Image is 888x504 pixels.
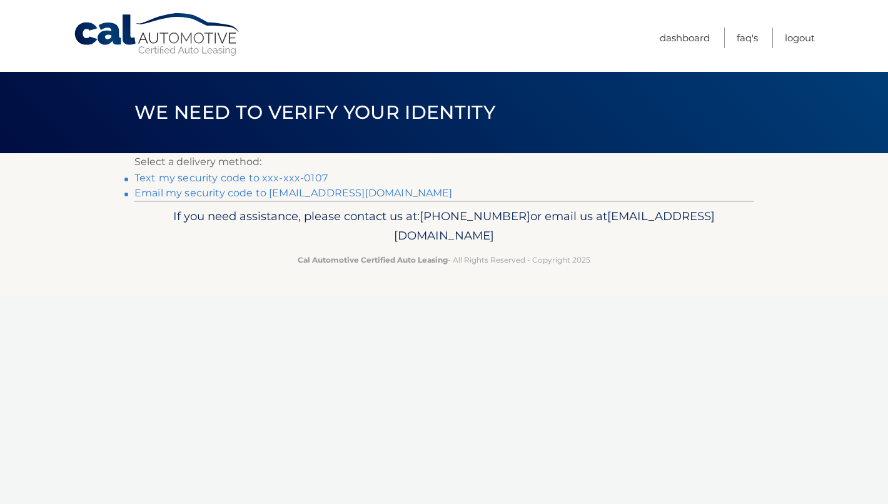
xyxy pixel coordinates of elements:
p: If you need assistance, please contact us at: or email us at [143,206,745,246]
a: Dashboard [660,28,710,48]
p: Select a delivery method: [134,153,754,171]
a: FAQ's [737,28,758,48]
a: Cal Automotive [73,13,242,57]
a: Logout [785,28,815,48]
span: [PHONE_NUMBER] [420,209,530,223]
p: - All Rights Reserved - Copyright 2025 [143,253,745,266]
strong: Cal Automotive Certified Auto Leasing [298,255,448,265]
span: We need to verify your identity [134,101,495,124]
a: Email my security code to [EMAIL_ADDRESS][DOMAIN_NAME] [134,187,453,199]
a: Text my security code to xxx-xxx-0107 [134,172,328,184]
